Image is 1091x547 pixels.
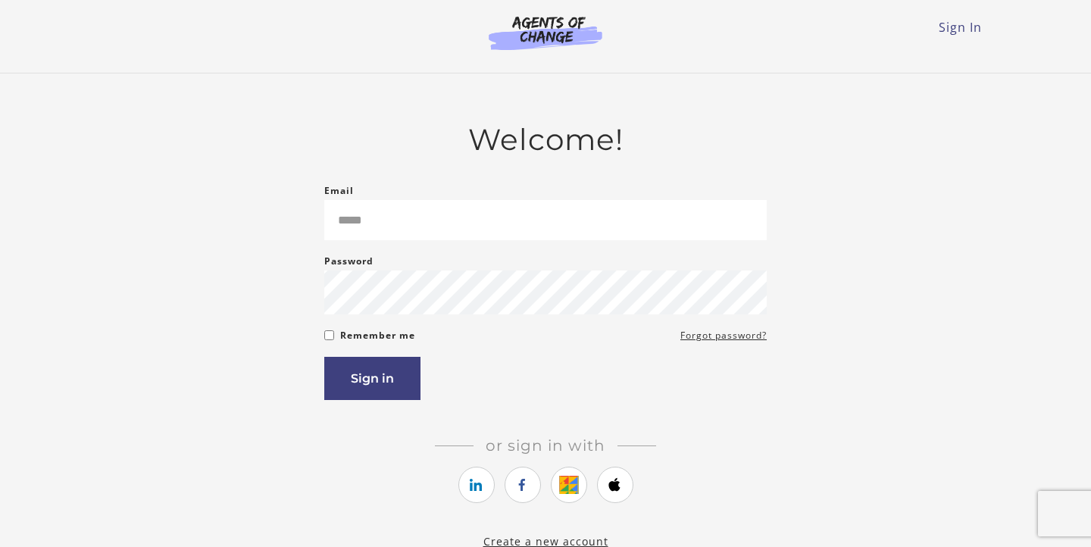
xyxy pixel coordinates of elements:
[340,327,415,345] label: Remember me
[324,357,420,400] button: Sign in
[597,467,633,503] a: https://courses.thinkific.com/users/auth/apple?ss%5Breferral%5D=&ss%5Buser_return_to%5D=&ss%5Bvis...
[939,19,982,36] a: Sign In
[324,252,374,270] label: Password
[474,436,617,455] span: Or sign in with
[324,182,354,200] label: Email
[324,122,767,158] h2: Welcome!
[551,467,587,503] a: https://courses.thinkific.com/users/auth/google?ss%5Breferral%5D=&ss%5Buser_return_to%5D=&ss%5Bvi...
[473,15,618,50] img: Agents of Change Logo
[505,467,541,503] a: https://courses.thinkific.com/users/auth/facebook?ss%5Breferral%5D=&ss%5Buser_return_to%5D=&ss%5B...
[680,327,767,345] a: Forgot password?
[458,467,495,503] a: https://courses.thinkific.com/users/auth/linkedin?ss%5Breferral%5D=&ss%5Buser_return_to%5D=&ss%5B...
